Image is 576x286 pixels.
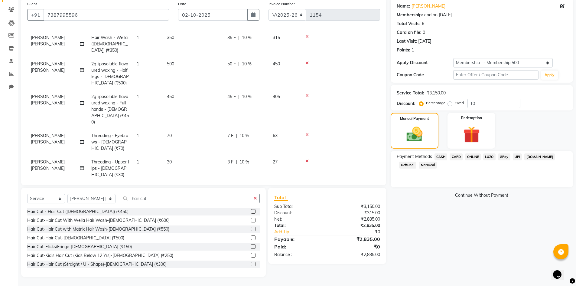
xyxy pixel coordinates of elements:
div: ₹0 [327,243,385,250]
div: Balance : [270,251,327,258]
div: ₹3,150.00 [427,90,446,96]
span: 30 [167,159,172,165]
div: Hair Cut - Hair Cut ([DEMOGRAPHIC_DATA]) (₹450) [27,209,129,215]
span: | [236,159,237,165]
div: Sub Total: [270,203,327,210]
span: CASH [434,153,447,160]
div: Hair Cut-Hair Cut with Matrix Hair Wash-[DEMOGRAPHIC_DATA] (₹550) [27,226,169,232]
span: ONLINE [465,153,481,160]
div: ₹315.00 [327,210,385,216]
span: LUZO [483,153,496,160]
div: Hair Cut-Hair Cut With Wella Hair Wash-[DEMOGRAPHIC_DATA] (₹600) [27,217,170,224]
input: Enter Offer / Coupon Code [453,70,539,80]
input: Search or Scan [120,194,251,203]
span: UPI [513,153,522,160]
div: ₹2,835.00 [327,235,385,243]
div: Membership: [397,12,423,18]
div: Points: [397,47,410,53]
span: Total [274,194,288,201]
a: Add Tip [270,229,337,235]
span: 35 F [227,35,236,41]
div: 0 [423,29,425,36]
div: Apply Discount [397,60,454,66]
label: Client [27,1,37,7]
span: DefiDeal [399,162,417,169]
div: ₹2,835.00 [327,251,385,258]
span: 45 F [227,94,236,100]
span: [PERSON_NAME] [PERSON_NAME] [31,159,65,171]
span: 3 F [227,159,233,165]
div: Name: [397,3,410,9]
iframe: chat widget [551,262,570,280]
label: Date [178,1,186,7]
label: Percentage [426,100,445,106]
div: end on [DATE] [424,12,452,18]
span: [DOMAIN_NAME] [524,153,555,160]
span: [PERSON_NAME] [PERSON_NAME] [31,133,65,145]
span: Threading - Eyebrows - [DEMOGRAPHIC_DATA] (₹70) [91,133,128,151]
span: GPay [498,153,510,160]
label: Invoice Number [268,1,295,7]
span: 1 [137,94,139,99]
input: Search by Name/Mobile/Email/Code [44,9,169,21]
span: 500 [167,61,174,67]
span: 10 % [242,61,252,67]
div: ₹2,835.00 [327,222,385,229]
span: [PERSON_NAME] [PERSON_NAME] [31,61,65,73]
div: Hair Cut-Flicks/Fringe-[DEMOGRAPHIC_DATA] (₹150) [27,244,132,250]
div: Service Total: [397,90,424,96]
div: Total Visits: [397,21,421,27]
div: Discount: [270,210,327,216]
div: ₹2,835.00 [327,216,385,222]
span: | [236,133,237,139]
img: _cash.svg [402,125,428,143]
div: Hair Cut-Kid's Hair Cut (Kids Below 12 Yrs)-[DEMOGRAPHIC_DATA] (₹250) [27,252,173,259]
span: 27 [273,159,278,165]
div: Net: [270,216,327,222]
span: 63 [273,133,278,138]
div: Card on file: [397,29,421,36]
span: Threading - Upper lips - [DEMOGRAPHIC_DATA] (₹30) [91,159,129,177]
div: Hair Cut-Hair Cut (Straight / U - Shape)-[DEMOGRAPHIC_DATA] (₹300) [27,261,167,268]
div: ₹3,150.00 [327,203,385,210]
span: 450 [273,61,280,67]
span: 2g liposoluble flavoured waxing - Half legs - [DEMOGRAPHIC_DATA] (₹500) [91,61,129,86]
span: 2g liposoluble flavoured waxing - Full hands - [DEMOGRAPHIC_DATA] (₹450) [91,94,129,125]
span: 10 % [242,35,252,41]
span: 10 % [239,159,249,165]
span: 1 [137,61,139,67]
span: [PERSON_NAME] [PERSON_NAME] [31,35,65,47]
span: 10 % [242,94,252,100]
button: +91 [27,9,44,21]
div: ₹0 [337,229,385,235]
span: [PERSON_NAME] [PERSON_NAME] [31,94,65,106]
div: Payable: [270,235,327,243]
span: 1 [137,35,139,40]
div: Discount: [397,100,415,107]
span: | [238,61,239,67]
span: Payment Methods [397,153,432,160]
span: 350 [167,35,174,40]
span: 1 [137,159,139,165]
label: Manual Payment [400,116,429,121]
span: CARD [450,153,463,160]
span: 405 [273,94,280,99]
div: 1 [412,47,414,53]
a: [PERSON_NAME] [412,3,445,9]
div: [DATE] [418,38,431,44]
span: | [238,35,239,41]
div: Hair Cut-Hair Cut-[DEMOGRAPHIC_DATA] (₹500) [27,235,124,241]
div: Paid: [270,243,327,250]
a: Continue Without Payment [392,192,572,199]
img: _gift.svg [458,124,485,145]
span: 450 [167,94,174,99]
div: Coupon Code [397,72,454,78]
button: Apply [541,71,558,80]
span: 70 [167,133,172,138]
label: Fixed [455,100,464,106]
span: 7 F [227,133,233,139]
label: Redemption [461,115,482,121]
span: 50 F [227,61,236,67]
span: MariDeal [419,162,437,169]
div: 6 [422,21,424,27]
